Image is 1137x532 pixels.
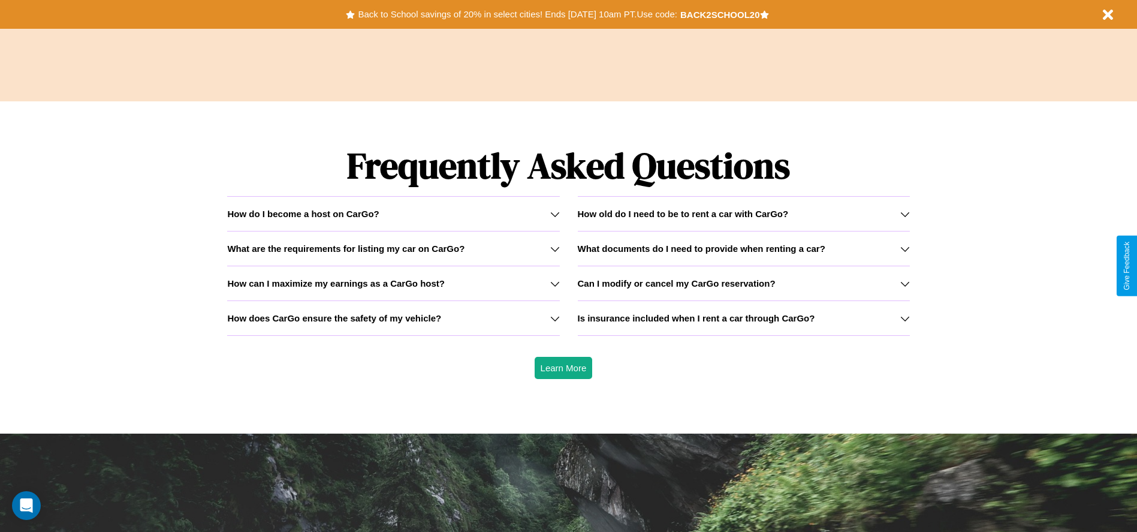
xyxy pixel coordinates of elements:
[578,278,776,288] h3: Can I modify or cancel my CarGo reservation?
[680,10,760,20] b: BACK2SCHOOL20
[227,135,909,196] h1: Frequently Asked Questions
[535,357,593,379] button: Learn More
[227,278,445,288] h3: How can I maximize my earnings as a CarGo host?
[227,244,465,254] h3: What are the requirements for listing my car on CarGo?
[227,313,441,323] h3: How does CarGo ensure the safety of my vehicle?
[578,313,815,323] h3: Is insurance included when I rent a car through CarGo?
[12,491,41,520] div: Open Intercom Messenger
[355,6,680,23] button: Back to School savings of 20% in select cities! Ends [DATE] 10am PT.Use code:
[578,209,789,219] h3: How old do I need to be to rent a car with CarGo?
[1123,242,1131,290] div: Give Feedback
[227,209,379,219] h3: How do I become a host on CarGo?
[578,244,825,254] h3: What documents do I need to provide when renting a car?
